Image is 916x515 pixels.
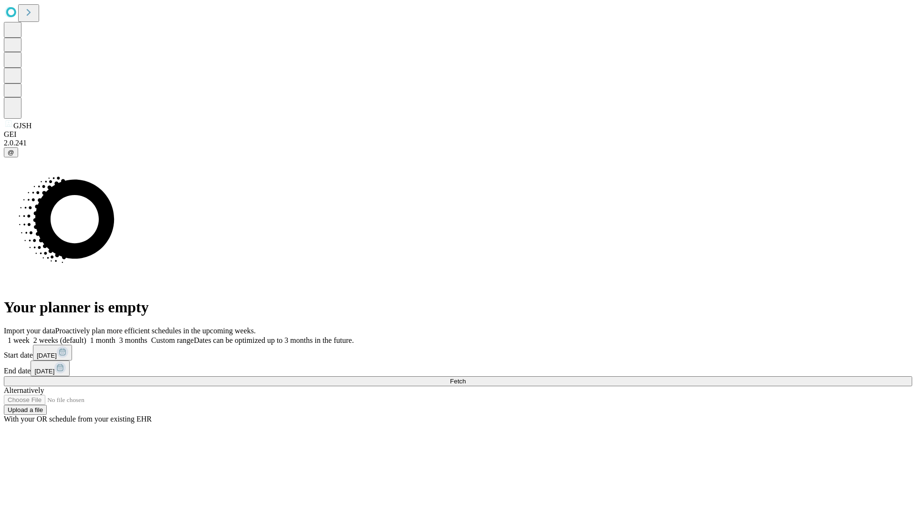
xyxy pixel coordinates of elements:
button: @ [4,147,18,157]
span: 2 weeks (default) [33,336,86,344]
span: Dates can be optimized up to 3 months in the future. [194,336,354,344]
span: 1 month [90,336,115,344]
span: @ [8,149,14,156]
span: Import your data [4,327,55,335]
span: Alternatively [4,386,44,394]
span: 1 week [8,336,30,344]
span: 3 months [119,336,147,344]
div: End date [4,360,912,376]
span: Fetch [450,378,466,385]
span: Custom range [151,336,194,344]
div: Start date [4,345,912,360]
button: Upload a file [4,405,47,415]
h1: Your planner is empty [4,299,912,316]
span: [DATE] [37,352,57,359]
span: GJSH [13,122,31,130]
button: Fetch [4,376,912,386]
span: [DATE] [34,368,54,375]
div: 2.0.241 [4,139,912,147]
div: GEI [4,130,912,139]
button: [DATE] [31,360,70,376]
span: Proactively plan more efficient schedules in the upcoming weeks. [55,327,256,335]
span: With your OR schedule from your existing EHR [4,415,152,423]
button: [DATE] [33,345,72,360]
